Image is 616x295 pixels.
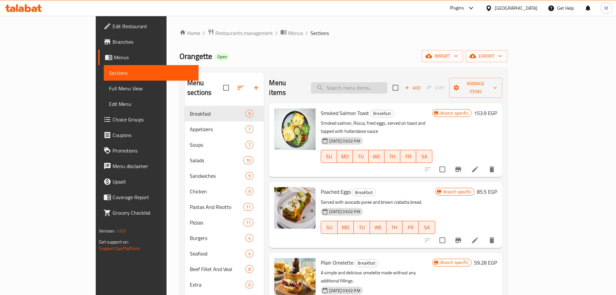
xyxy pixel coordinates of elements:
span: Branch specific [438,259,471,266]
div: Breakfast [190,110,245,118]
button: Branch-specific-item [450,162,466,177]
span: Select to update [436,233,449,247]
span: Beef Fillet And Veal [190,265,245,273]
button: TU [354,221,370,234]
a: Menu disclaimer [98,158,199,174]
span: Seafood [190,250,245,257]
span: WE [373,223,384,232]
div: items [245,172,254,180]
span: export [471,52,502,60]
button: TH [386,221,403,234]
span: Extra [190,281,245,289]
button: Add section [248,80,264,96]
span: Burgers [190,234,245,242]
span: Coverage Report [113,193,193,201]
div: items [243,219,254,226]
p: Served with avocado puree and brown ciabatta bread. [321,198,435,206]
span: TH [387,152,398,161]
a: Promotions [98,143,199,158]
h6: 153.9 EGP [474,108,497,118]
span: M [604,5,608,12]
div: Pastas And Risotto11 [185,199,264,215]
span: Chicken [190,187,245,195]
a: Sections [104,65,199,81]
span: Sort sections [233,80,248,96]
div: items [245,141,254,149]
span: 4 [246,235,253,241]
a: Edit Restaurant [98,18,199,34]
div: Beef Fillet And Veal8 [185,261,264,277]
span: WE [371,152,382,161]
button: Manage items [449,78,502,98]
div: Seafood4 [185,246,264,261]
span: MO [340,223,351,232]
div: Open [215,53,230,61]
button: FR [403,221,419,234]
span: Appetizers [190,125,245,133]
span: 9 [246,188,253,195]
button: WE [370,221,386,234]
button: export [466,50,507,62]
span: MO [340,152,350,161]
a: Branches [98,34,199,50]
button: Add [402,83,423,93]
button: MO [337,150,353,163]
span: Pizzas [190,219,243,226]
li: / [306,29,308,37]
a: Choice Groups [98,112,199,127]
button: SU [321,221,337,234]
div: items [243,203,254,211]
input: search [311,82,387,94]
span: Orangette [179,49,212,63]
span: Breakfast [355,259,378,267]
div: Breakfast9 [185,106,264,121]
span: 11 [243,220,253,226]
span: Plain Omelette [321,258,353,267]
span: Menus [288,29,303,37]
button: TU [353,150,369,163]
a: Edit Menu [104,96,199,112]
span: 7 [246,126,253,132]
span: Full Menu View [109,85,193,92]
div: items [245,187,254,195]
span: 9 [246,173,253,179]
span: Add [404,84,421,92]
span: Branches [113,38,193,46]
div: Sandwiches [190,172,245,180]
span: Open [215,54,230,60]
span: Edit Restaurant [113,22,193,30]
li: / [203,29,205,37]
a: Edit menu item [471,165,479,173]
span: Choice Groups [113,116,193,123]
div: items [245,250,254,257]
a: Coupons [98,127,199,143]
span: TU [356,223,367,232]
span: 11 [243,204,253,210]
button: Branch-specific-item [450,233,466,248]
span: FR [405,223,416,232]
button: SA [419,221,435,234]
a: Menus [280,29,303,37]
div: Extra0 [185,277,264,292]
span: Poached Eggs [321,187,351,197]
span: Menus [114,53,193,61]
span: Pastas And Risotto [190,203,243,211]
span: Soups [190,141,245,149]
span: FR [403,152,414,161]
span: 7 [246,142,253,148]
span: Coupons [113,131,193,139]
span: 4 [246,251,253,257]
span: Add item [402,83,423,93]
span: Branch specific [441,189,474,195]
div: items [245,234,254,242]
span: Select to update [436,163,449,176]
button: MO [338,221,354,234]
span: Edit Menu [109,100,193,108]
div: Pizzas11 [185,215,264,230]
div: Burgers4 [185,230,264,246]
